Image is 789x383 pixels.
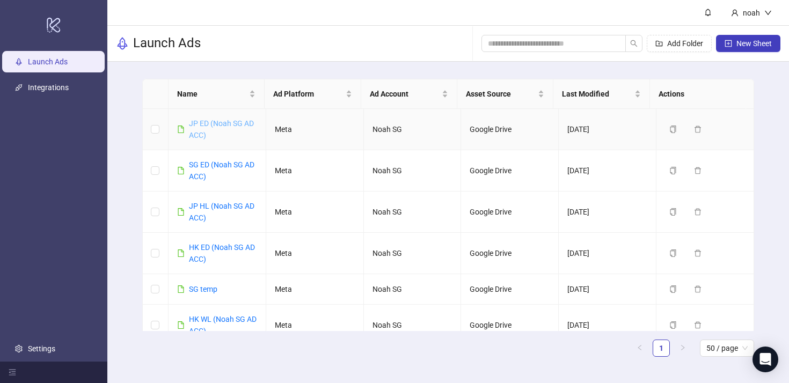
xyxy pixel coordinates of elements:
[669,208,677,216] span: copy
[266,191,364,233] td: Meta
[631,340,648,357] li: Previous Page
[694,167,702,174] span: delete
[28,83,69,92] a: Integrations
[669,167,677,174] span: copy
[28,344,55,353] a: Settings
[265,79,361,109] th: Ad Platform
[364,150,462,191] td: Noah SG
[653,340,669,356] a: 1
[189,160,254,181] a: SG ED (Noah SG AD ACC)
[266,150,364,191] td: Meta
[559,233,656,274] td: [DATE]
[694,249,702,257] span: delete
[177,249,185,257] span: file
[562,88,632,100] span: Last Modified
[736,39,772,48] span: New Sheet
[28,57,68,66] a: Launch Ads
[177,167,185,174] span: file
[674,340,691,357] li: Next Page
[559,150,656,191] td: [DATE]
[189,315,257,335] a: HK WL (Noah SG AD ACC)
[133,35,201,52] h3: Launch Ads
[650,79,746,109] th: Actions
[653,340,670,357] li: 1
[273,88,343,100] span: Ad Platform
[667,39,703,48] span: Add Folder
[116,37,129,50] span: rocket
[461,150,559,191] td: Google Drive
[177,208,185,216] span: file
[559,274,656,305] td: [DATE]
[364,305,462,346] td: Noah SG
[739,7,764,19] div: noah
[457,79,553,109] th: Asset Source
[694,208,702,216] span: delete
[266,233,364,274] td: Meta
[9,369,16,376] span: menu-fold
[630,40,638,47] span: search
[266,274,364,305] td: Meta
[669,126,677,133] span: copy
[753,347,778,372] div: Open Intercom Messenger
[655,40,663,47] span: folder-add
[559,109,656,150] td: [DATE]
[694,285,702,293] span: delete
[466,88,536,100] span: Asset Source
[669,321,677,329] span: copy
[647,35,712,52] button: Add Folder
[266,109,364,150] td: Meta
[706,340,748,356] span: 50 / page
[177,88,247,100] span: Name
[669,249,677,257] span: copy
[461,305,559,346] td: Google Drive
[364,109,462,150] td: Noah SG
[461,233,559,274] td: Google Drive
[700,340,754,357] div: Page Size
[669,285,677,293] span: copy
[177,126,185,133] span: file
[704,9,712,16] span: bell
[725,40,732,47] span: plus-square
[764,9,772,17] span: down
[631,340,648,357] button: left
[559,191,656,233] td: [DATE]
[461,274,559,305] td: Google Drive
[177,321,185,329] span: file
[361,79,457,109] th: Ad Account
[189,202,254,222] a: JP HL (Noah SG AD ACC)
[694,126,702,133] span: delete
[559,305,656,346] td: [DATE]
[364,274,462,305] td: Noah SG
[637,344,643,351] span: left
[189,285,217,293] a: SG temp
[731,9,739,17] span: user
[266,305,364,346] td: Meta
[364,191,462,233] td: Noah SG
[694,321,702,329] span: delete
[461,191,559,233] td: Google Drive
[169,79,265,109] th: Name
[553,79,649,109] th: Last Modified
[461,109,559,150] td: Google Drive
[189,119,254,139] a: JP ED (Noah SG AD ACC)
[680,344,686,351] span: right
[674,340,691,357] button: right
[177,285,185,293] span: file
[189,243,255,263] a: HK ED (Noah SG AD ACC)
[370,88,440,100] span: Ad Account
[364,233,462,274] td: Noah SG
[716,35,780,52] button: New Sheet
